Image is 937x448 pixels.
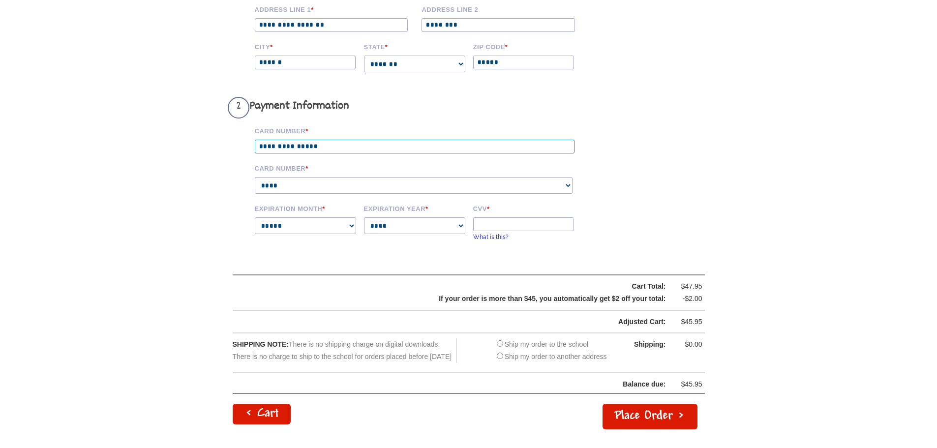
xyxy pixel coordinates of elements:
label: Expiration Month [255,204,357,212]
div: $45.95 [673,378,702,390]
a: What is this? [473,234,509,240]
div: Cart Total: [258,280,666,293]
div: If your order is more than $45, you automatically get $2 off your total: [258,293,666,305]
label: Expiration Year [364,204,466,212]
a: < Cart [233,404,291,424]
label: State [364,42,466,51]
div: There is no shipping charge on digital downloads. There is no charge to ship to the school for or... [233,338,457,363]
label: Card Number [255,126,589,135]
span: 2 [228,97,249,119]
label: Address Line 2 [422,4,582,13]
div: Adjusted Cart: [258,316,666,328]
div: $45.95 [673,316,702,328]
label: CVV [473,204,575,212]
label: Card Number [255,163,589,172]
span: SHIPPING NOTE: [233,340,289,348]
button: Place Order > [603,404,697,429]
label: Zip code [473,42,575,51]
label: Address Line 1 [255,4,415,13]
div: Ship my order to the school Ship my order to another address [494,338,607,363]
div: Balance due: [233,378,666,390]
div: $0.00 [673,338,702,351]
div: $47.95 [673,280,702,293]
div: -$2.00 [673,293,702,305]
div: Shipping: [617,338,666,351]
h3: Payment Information [228,97,589,119]
label: City [255,42,357,51]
